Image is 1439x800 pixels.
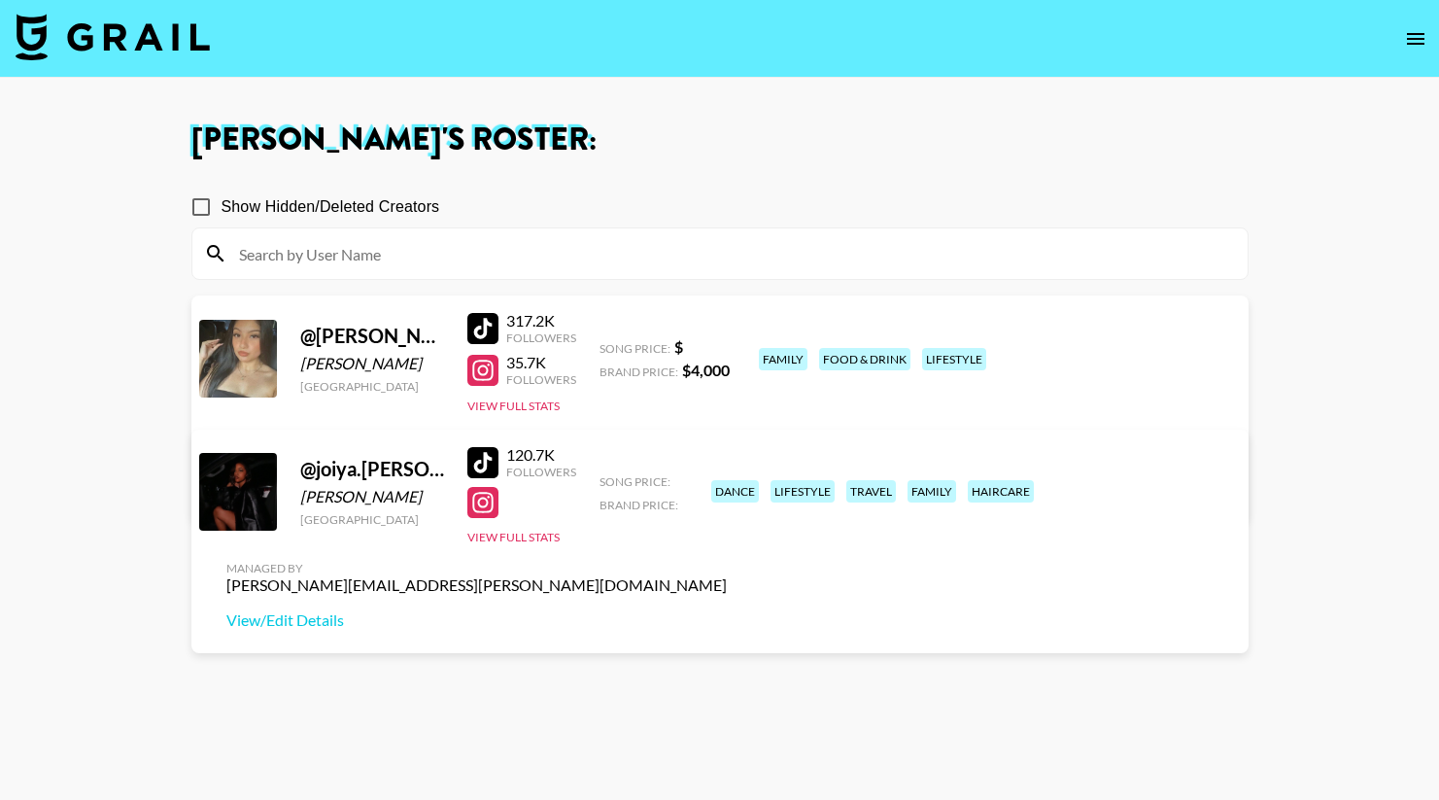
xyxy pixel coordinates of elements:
div: Followers [506,330,576,345]
div: Managed By [226,561,727,575]
div: 35.7K [506,353,576,372]
div: [GEOGRAPHIC_DATA] [300,379,444,394]
button: View Full Stats [467,399,560,413]
span: Brand Price: [600,498,678,512]
div: food & drink [819,348,910,370]
div: [PERSON_NAME] [300,487,444,506]
div: family [759,348,807,370]
div: [PERSON_NAME] [300,354,444,373]
div: [GEOGRAPHIC_DATA] [300,512,444,527]
div: 120.7K [506,445,576,465]
strong: $ [674,337,683,356]
span: Song Price: [600,341,670,356]
a: View/Edit Details [226,610,727,630]
span: Show Hidden/Deleted Creators [222,195,440,219]
div: Followers [506,465,576,479]
strong: $ 4,000 [682,361,730,379]
img: Grail Talent [16,14,210,60]
div: family [908,480,956,503]
div: lifestyle [771,480,835,503]
div: @ joiya.[PERSON_NAME] [300,457,444,481]
input: Search by User Name [227,238,1236,269]
div: @ [PERSON_NAME].reynaaa [300,324,444,348]
div: 317.2K [506,311,576,330]
div: [PERSON_NAME][EMAIL_ADDRESS][PERSON_NAME][DOMAIN_NAME] [226,575,727,595]
div: dance [711,480,759,503]
span: Song Price: [600,474,670,489]
h1: [PERSON_NAME] 's Roster: [191,124,1249,156]
div: haircare [968,480,1034,503]
div: travel [846,480,896,503]
div: Followers [506,372,576,387]
button: open drawer [1396,19,1435,58]
span: Brand Price: [600,365,678,379]
button: View Full Stats [467,530,560,544]
div: lifestyle [922,348,986,370]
